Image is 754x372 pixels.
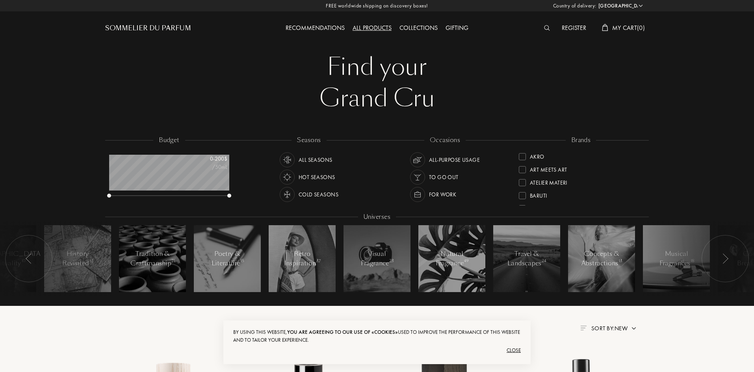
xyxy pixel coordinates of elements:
[389,258,394,264] span: 23
[396,23,442,33] div: Collections
[424,136,466,145] div: occasions
[299,187,338,202] div: Cold Seasons
[442,24,472,32] a: Gifting
[435,249,469,268] div: Natural Fragrance
[566,136,596,145] div: brands
[211,249,244,268] div: Poetry & Literature
[282,23,349,33] div: Recommendations
[429,170,459,185] div: To go Out
[349,24,396,32] a: All products
[111,51,643,83] div: Find your
[105,24,191,33] a: Sommelier du Parfum
[602,24,608,31] img: cart_white.svg
[530,163,567,174] div: Art Meets Art
[282,24,349,32] a: Recommendations
[558,23,590,33] div: Register
[349,23,396,33] div: All products
[233,344,521,357] div: Close
[188,155,227,163] div: 0 - 200 $
[530,176,567,187] div: Atelier Materi
[396,24,442,32] a: Collections
[282,172,293,183] img: usage_season_hot_white.svg
[240,258,244,264] span: 15
[429,187,456,202] div: For Work
[591,324,628,332] span: Sort by: New
[153,136,185,145] div: budget
[553,2,596,10] span: Country of delivery:
[188,163,227,171] div: /50mL
[530,150,544,161] div: Akro
[282,154,293,165] img: usage_season_average_white.svg
[542,258,546,264] span: 24
[429,152,480,167] div: All-purpose Usage
[581,249,622,268] div: Concepts & Abstractions
[412,154,423,165] img: usage_occasion_all_white.svg
[233,328,521,344] div: By using this website, used to improve the performance of this website and to tailor your experie...
[358,213,396,222] div: Universes
[507,249,546,268] div: Travel & Landscapes
[299,170,335,185] div: Hot Seasons
[292,136,326,145] div: seasons
[631,325,637,331] img: arrow.png
[26,254,32,264] img: arr_left.svg
[172,258,175,264] span: 71
[442,23,472,33] div: Gifting
[282,189,293,200] img: usage_season_cold_white.svg
[299,152,332,167] div: All Seasons
[412,189,423,200] img: usage_occasion_work_white.svg
[360,249,394,268] div: Visual Fragrance
[412,172,423,183] img: usage_occasion_party_white.svg
[130,249,175,268] div: Tradition & Craftmanship
[530,202,569,213] div: Binet-Papillon
[530,189,547,200] div: Baruti
[464,258,468,264] span: 49
[287,329,398,335] span: you are agreeing to our use of «cookies»
[316,258,321,264] span: 37
[544,25,550,31] img: search_icn_white.svg
[111,83,643,114] div: Grand Cru
[612,24,645,32] span: My Cart ( 0 )
[580,326,587,330] img: filter_by.png
[284,249,320,268] div: Retro Inspiration
[722,254,728,264] img: arr_left.svg
[558,24,590,32] a: Register
[618,258,622,264] span: 13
